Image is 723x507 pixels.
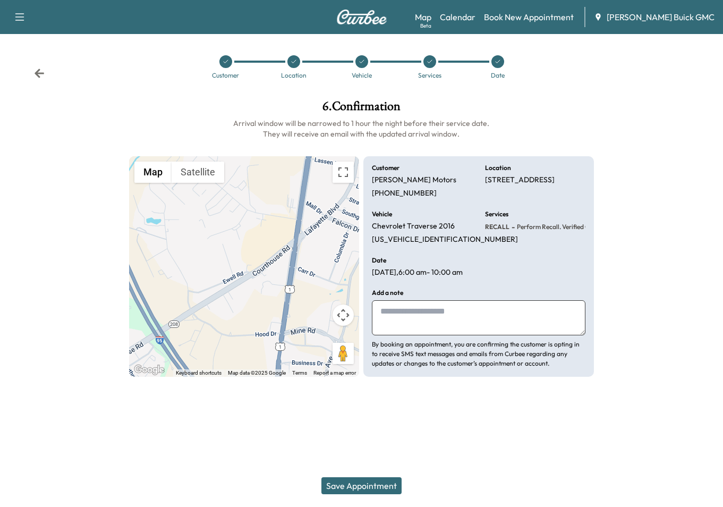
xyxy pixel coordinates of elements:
a: MapBeta [415,11,431,23]
div: Customer [212,72,239,79]
h6: Date [372,257,386,264]
p: [PERSON_NAME] Motors [372,175,456,185]
img: Curbee Logo [336,10,387,24]
div: Date [491,72,505,79]
a: Report a map error [313,370,356,376]
p: [STREET_ADDRESS] [485,175,555,185]
p: [DATE] , 6:00 am - 10:00 am [372,268,463,277]
h6: Vehicle [372,211,392,217]
button: Drag Pegman onto the map to open Street View [333,343,354,364]
p: By booking an appointment, you are confirming the customer is opting in to receive SMS text messa... [372,340,585,368]
div: Vehicle [352,72,372,79]
h6: Add a note [372,290,403,296]
p: [US_VEHICLE_IDENTIFICATION_NUMBER] [372,235,518,244]
p: [PHONE_NUMBER] [372,189,437,198]
button: Save Appointment [321,477,402,494]
span: RECALL [485,223,509,231]
span: [PERSON_NAME] Buick GMC [607,11,715,23]
span: Perform Recall. Verified Open Recall [515,223,619,231]
h6: Location [485,165,511,171]
a: Terms [292,370,307,376]
button: Map camera controls [333,305,354,326]
div: Back [34,68,45,79]
div: Beta [420,22,431,30]
button: Keyboard shortcuts [176,369,222,377]
div: Services [418,72,441,79]
h1: 6 . Confirmation [129,100,594,118]
img: Google [132,363,167,377]
button: Show satellite imagery [172,162,224,183]
p: Chevrolet Traverse 2016 [372,222,455,231]
a: Open this area in Google Maps (opens a new window) [132,363,167,377]
span: Map data ©2025 Google [228,370,286,376]
button: Show street map [134,162,172,183]
button: Toggle fullscreen view [333,162,354,183]
a: Calendar [440,11,475,23]
h6: Customer [372,165,399,171]
a: Book New Appointment [484,11,574,23]
h6: Services [485,211,508,217]
div: Location [281,72,307,79]
h6: Arrival window will be narrowed to 1 hour the night before their service date. They will receive ... [129,118,594,139]
span: - [509,222,515,232]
